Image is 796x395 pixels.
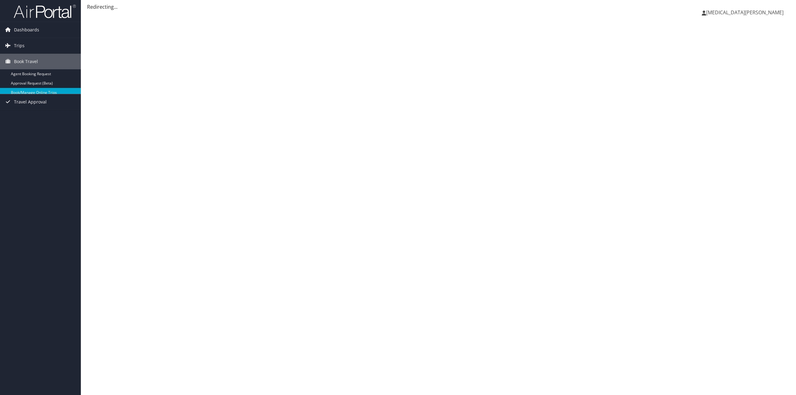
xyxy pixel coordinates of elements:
[14,22,39,38] span: Dashboards
[706,9,784,16] span: [MEDICAL_DATA][PERSON_NAME]
[14,4,76,19] img: airportal-logo.png
[14,94,47,110] span: Travel Approval
[87,3,790,11] div: Redirecting...
[14,38,25,53] span: Trips
[702,3,790,22] a: [MEDICAL_DATA][PERSON_NAME]
[14,54,38,69] span: Book Travel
